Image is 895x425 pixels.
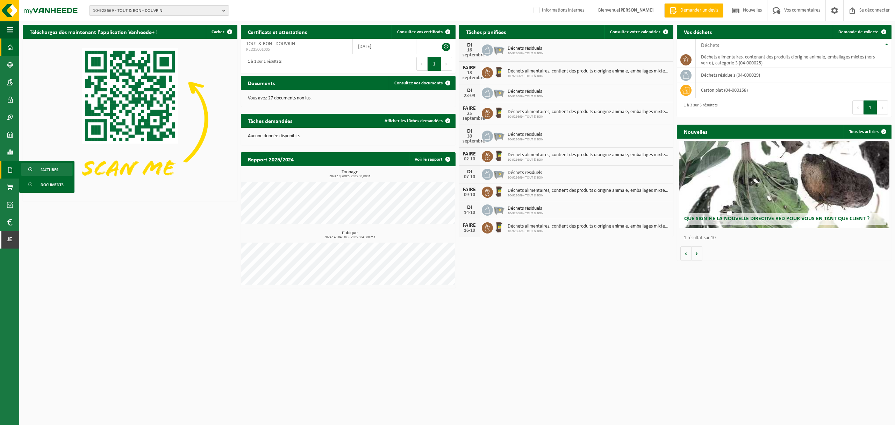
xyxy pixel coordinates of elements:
button: Suivant [441,57,452,71]
img: WB-0240-HPE-BN-01 [493,107,505,119]
font: Cubique [342,230,358,236]
font: Déchets résiduels [508,132,542,137]
font: Déchets alimentaires, contient des produits d'origine animale, emballages mixtes (à l'excl... [508,109,687,114]
font: déchets résiduels (04-000029) [701,73,760,78]
font: 10-928669 - TOUT & BON [508,229,543,233]
font: 02-10 [464,156,475,162]
img: WB-0240-HPE-BN-01 [493,66,505,78]
font: DI [467,205,472,210]
font: Se déconnecter [859,8,890,13]
font: 1 à 1 sur 1 résultats [248,60,282,64]
font: Déchets résiduels [508,206,542,211]
font: TOUT & BON - DOUVRIN [246,41,295,47]
font: 10-928669 - TOUT & BON [508,138,543,141]
font: 25 septembre [463,111,485,121]
font: 30 septembre [463,134,485,144]
font: Informations internes [542,8,584,13]
font: Aucune donnée disponible. [248,133,300,139]
font: 2024 : 0,700 t - 2025 : 0,000 t [329,174,370,178]
font: FAIRE [463,106,476,111]
a: Consultez votre calendrier [604,25,673,39]
font: Consultez votre calendrier [610,30,660,34]
font: FAIRE [463,151,476,157]
font: Demande de collecte [838,30,879,34]
font: 23-09 [464,93,475,98]
button: 1 [428,57,441,71]
button: Suivant [877,100,888,114]
font: Tâches planifiées [466,30,506,35]
font: Nouvelles [743,8,762,13]
font: Tâches demandées [248,119,292,124]
font: DI [467,169,472,175]
font: [PERSON_NAME] [619,8,654,13]
font: Tous les articles [849,130,879,134]
font: Afficher les tâches demandées [385,119,443,123]
a: Voir le rapport [409,152,455,166]
font: 2024 : 48 040 m3 - 2025 : 84 580 m3 [324,235,375,239]
font: 10-928669 - TOUT & BON [508,51,543,55]
font: Consultez vos certificats [397,30,443,34]
font: Rapport 2025/2024 [248,157,294,163]
a: Demande de collecte [833,25,891,39]
font: Documents [41,183,64,187]
font: 09-10 [464,192,475,197]
button: 10-928669 - TOUT & BON - DOUVRIN [89,5,229,16]
a: Afficher les tâches demandées [379,114,455,128]
img: WB-0240-HPE-BN-01 [493,150,505,162]
a: Consultez vos certificats [392,25,455,39]
a: Documents [21,178,73,191]
font: Déchets résiduels [508,89,542,94]
font: Demander un devis [680,8,718,13]
font: Bienvenue [598,8,619,13]
font: Vos déchets [684,30,712,35]
font: 10-928669 - TOUT & BON [508,176,543,180]
font: Cacher [212,30,224,34]
font: Déchets alimentaires, contient des produits d'origine animale, emballages mixtes (à l'excl... [508,188,687,193]
font: 1 [433,62,436,67]
font: 1 à 3 sur 3 résultats [684,103,718,107]
font: [DATE] [358,44,371,49]
a: Tous les articles [844,125,891,139]
font: Factures [41,168,58,172]
img: WB-2500-GAL-GY-01 [493,130,505,141]
font: Documents [248,81,275,86]
font: carton plat (04-000158) [701,88,748,93]
font: DI [467,88,472,93]
font: 16 septembre [463,48,485,58]
button: 1 [864,100,877,114]
font: 1 résultat sur 10 [684,235,716,241]
font: Déchets alimentaires, contient des produits d'origine animale, emballages mixtes (à l'excl... [508,152,687,158]
font: Déchets [701,43,719,48]
img: Téléchargez l'application VHEPlus [23,39,237,200]
font: 10-928669 - TOUT & BON [508,74,543,78]
a: Factures [21,163,73,176]
font: Consultez vos documents [394,81,443,85]
font: 07-10 [464,174,475,180]
font: 10-928669 - TOUT & BON - DOUVRIN [93,8,162,13]
font: Voir le rapport [415,157,443,162]
font: Téléchargez dès maintenant l'application Vanheede+ ! [30,30,158,35]
font: Tonnage [342,169,358,175]
font: Vous avez 27 documents non lus. [248,96,312,101]
button: Précédent [852,100,864,114]
img: WB-0240-HPE-BN-01 [493,221,505,233]
font: 10-928669 - TOUT & BON [508,115,543,119]
font: Certificats et attestations [248,30,307,35]
font: 14-10 [464,210,475,215]
img: WB-2500-GAL-GY-01 [493,168,505,180]
font: 10-928669 - TOUT & BON [508,95,543,98]
font: Déchets alimentaires, contient des produits d'origine animale, emballages mixtes (à l'excl... [508,224,687,229]
img: WB-0240-HPE-BN-01 [493,186,505,197]
font: Déchets résiduels [508,170,542,175]
img: WB-2500-GAL-GY-01 [493,43,505,55]
button: Précédent [416,57,428,71]
font: 16-10 [464,228,475,233]
font: FAIRE [463,65,476,71]
font: FAIRE [463,187,476,193]
font: Déchets résiduels [508,46,542,51]
a: Que signifie la nouvelle directive RED pour vous en tant que client ? [679,141,889,228]
img: WB-2500-GAL-GY-01 [493,203,505,215]
font: FAIRE [463,223,476,228]
img: WB-2500-GAL-GY-01 [493,86,505,98]
font: 10-928669 - TOUT & BON [508,211,543,215]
